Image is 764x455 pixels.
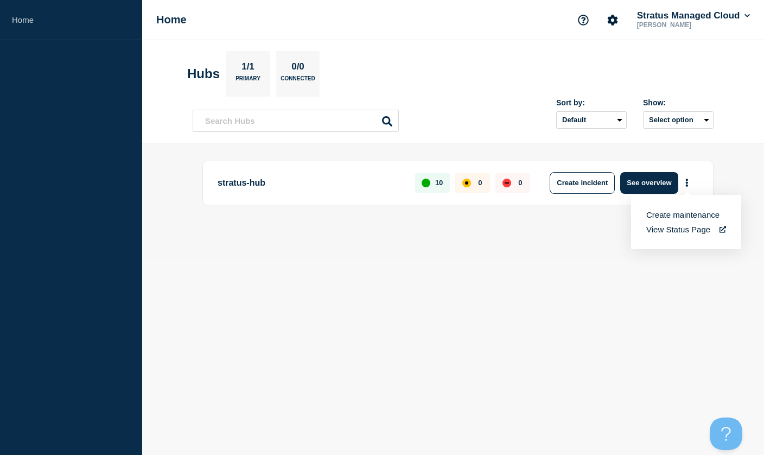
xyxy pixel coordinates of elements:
[556,98,627,107] div: Sort by:
[646,225,726,234] a: View Status Page
[288,61,309,75] p: 0/0
[680,173,694,193] button: More actions
[435,179,443,187] p: 10
[635,21,748,29] p: [PERSON_NAME]
[502,179,511,187] div: down
[187,66,220,81] h2: Hubs
[478,179,482,187] p: 0
[710,418,742,450] iframe: Help Scout Beacon - Open
[620,172,678,194] button: See overview
[635,10,752,21] button: Stratus Managed Cloud
[235,75,260,87] p: Primary
[238,61,259,75] p: 1/1
[218,172,403,194] p: stratus-hub
[601,9,624,31] button: Account settings
[156,14,187,26] h1: Home
[462,179,471,187] div: affected
[646,210,720,219] button: Create maintenance
[572,9,595,31] button: Support
[281,75,315,87] p: Connected
[518,179,522,187] p: 0
[556,111,627,129] select: Sort by
[643,111,714,129] button: Select option
[422,179,430,187] div: up
[550,172,615,194] button: Create incident
[193,110,399,132] input: Search Hubs
[643,98,714,107] div: Show:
